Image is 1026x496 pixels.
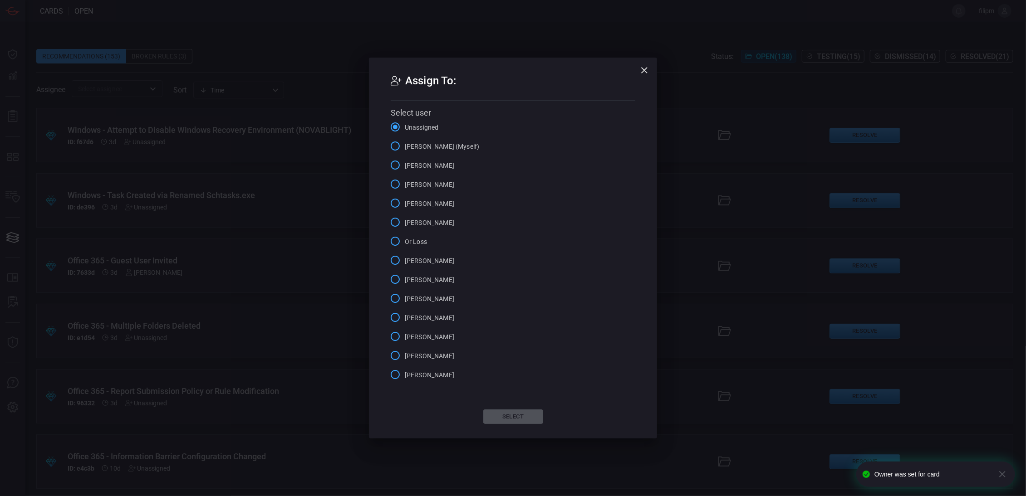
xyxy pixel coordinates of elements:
span: Unassigned [405,123,439,132]
span: [PERSON_NAME] [405,313,454,323]
span: [PERSON_NAME] [405,199,454,209]
span: [PERSON_NAME] [405,351,454,361]
span: [PERSON_NAME] [405,370,454,380]
span: [PERSON_NAME] (Myself) [405,142,479,151]
span: [PERSON_NAME] [405,218,454,228]
span: [PERSON_NAME] [405,332,454,342]
span: [PERSON_NAME] [405,275,454,285]
span: Or Loss [405,237,427,247]
span: [PERSON_NAME] [405,256,454,266]
span: [PERSON_NAME] [405,294,454,304]
span: [PERSON_NAME] [405,180,454,190]
span: Select user [391,108,431,117]
span: [PERSON_NAME] [405,161,454,170]
h2: Assign To: [391,72,635,101]
div: Owner was set for card [874,471,991,478]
